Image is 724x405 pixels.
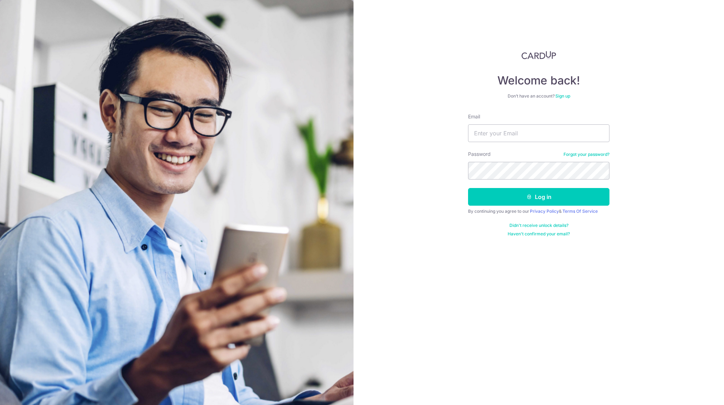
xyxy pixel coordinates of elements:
button: Log in [468,188,609,206]
a: Haven't confirmed your email? [508,231,570,237]
h4: Welcome back! [468,74,609,88]
div: By continuing you agree to our & [468,209,609,214]
a: Privacy Policy [530,209,559,214]
a: Terms Of Service [562,209,598,214]
label: Password [468,151,491,158]
a: Didn't receive unlock details? [509,223,568,228]
label: Email [468,113,480,120]
a: Sign up [555,93,570,99]
a: Forgot your password? [564,152,609,157]
div: Don’t have an account? [468,93,609,99]
img: CardUp Logo [521,51,556,59]
input: Enter your Email [468,124,609,142]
